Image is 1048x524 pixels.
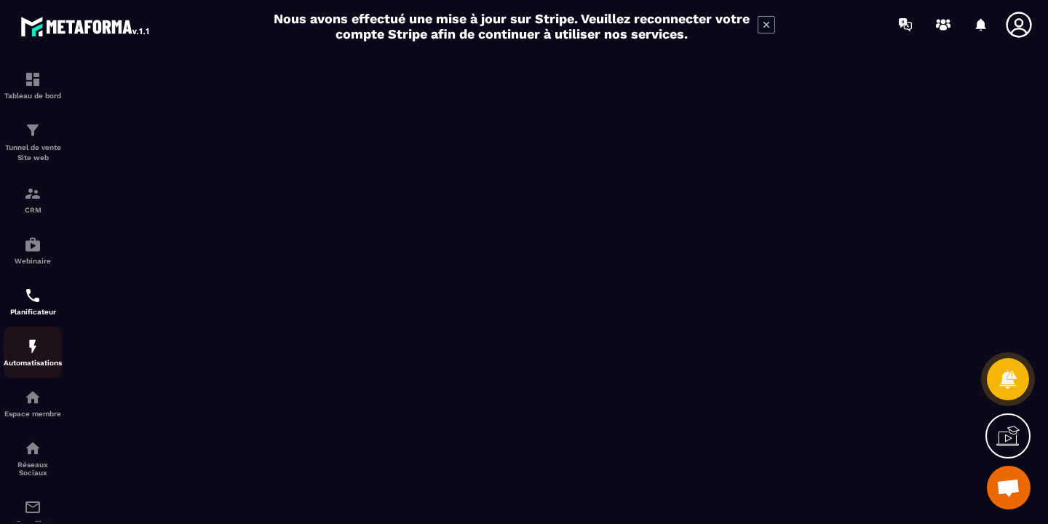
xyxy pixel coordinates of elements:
p: Tableau de bord [4,92,62,100]
img: scheduler [24,287,41,304]
img: formation [24,71,41,88]
a: formationformationTunnel de vente Site web [4,111,62,174]
a: automationsautomationsEspace membre [4,378,62,429]
img: automations [24,338,41,355]
p: CRM [4,206,62,214]
img: social-network [24,440,41,457]
a: automationsautomationsWebinaire [4,225,62,276]
p: Espace membre [4,410,62,418]
p: Webinaire [4,257,62,265]
p: Réseaux Sociaux [4,461,62,477]
img: formation [24,122,41,139]
a: schedulerschedulerPlanificateur [4,276,62,327]
p: Tunnel de vente Site web [4,143,62,163]
img: logo [20,13,151,39]
img: formation [24,185,41,202]
a: social-networksocial-networkRéseaux Sociaux [4,429,62,488]
img: automations [24,389,41,406]
a: automationsautomationsAutomatisations [4,327,62,378]
p: Planificateur [4,308,62,316]
img: automations [24,236,41,253]
a: formationformationTableau de bord [4,60,62,111]
div: Open chat [987,466,1031,509]
img: email [24,499,41,516]
a: formationformationCRM [4,174,62,225]
p: Automatisations [4,359,62,367]
h2: Nous avons effectué une mise à jour sur Stripe. Veuillez reconnecter votre compte Stripe afin de ... [273,11,750,41]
